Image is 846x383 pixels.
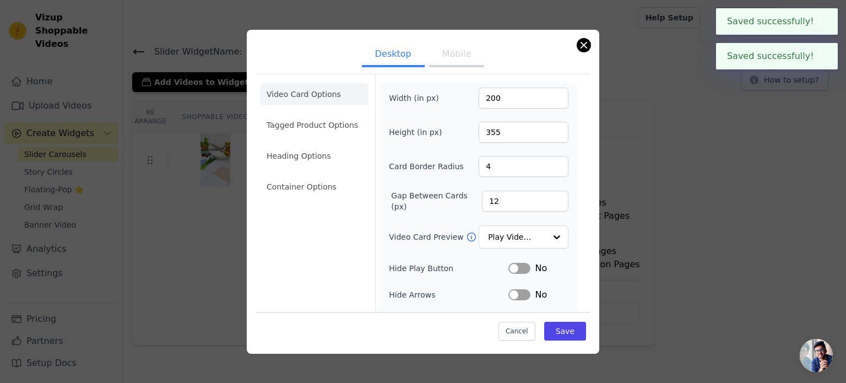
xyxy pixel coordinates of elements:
[716,8,838,35] div: Saved successfully!
[362,43,425,67] button: Desktop
[389,127,449,138] label: Height (in px)
[814,15,827,28] button: Close
[544,322,586,341] button: Save
[800,339,833,372] div: Open chat
[389,289,508,300] label: Hide Arrows
[260,145,368,167] li: Heading Options
[260,114,368,136] li: Tagged Product Options
[260,83,368,105] li: Video Card Options
[577,39,590,52] button: Close modal
[814,50,827,63] button: Close
[429,43,484,67] button: Mobile
[391,190,482,212] label: Gap Between Cards (px)
[389,161,464,172] label: Card Border Radius
[260,176,368,198] li: Container Options
[389,263,508,274] label: Hide Play Button
[389,93,449,104] label: Width (in px)
[535,288,547,301] span: No
[498,322,535,341] button: Cancel
[535,262,547,275] span: No
[716,43,838,69] div: Saved successfully!
[389,231,465,242] label: Video Card Preview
